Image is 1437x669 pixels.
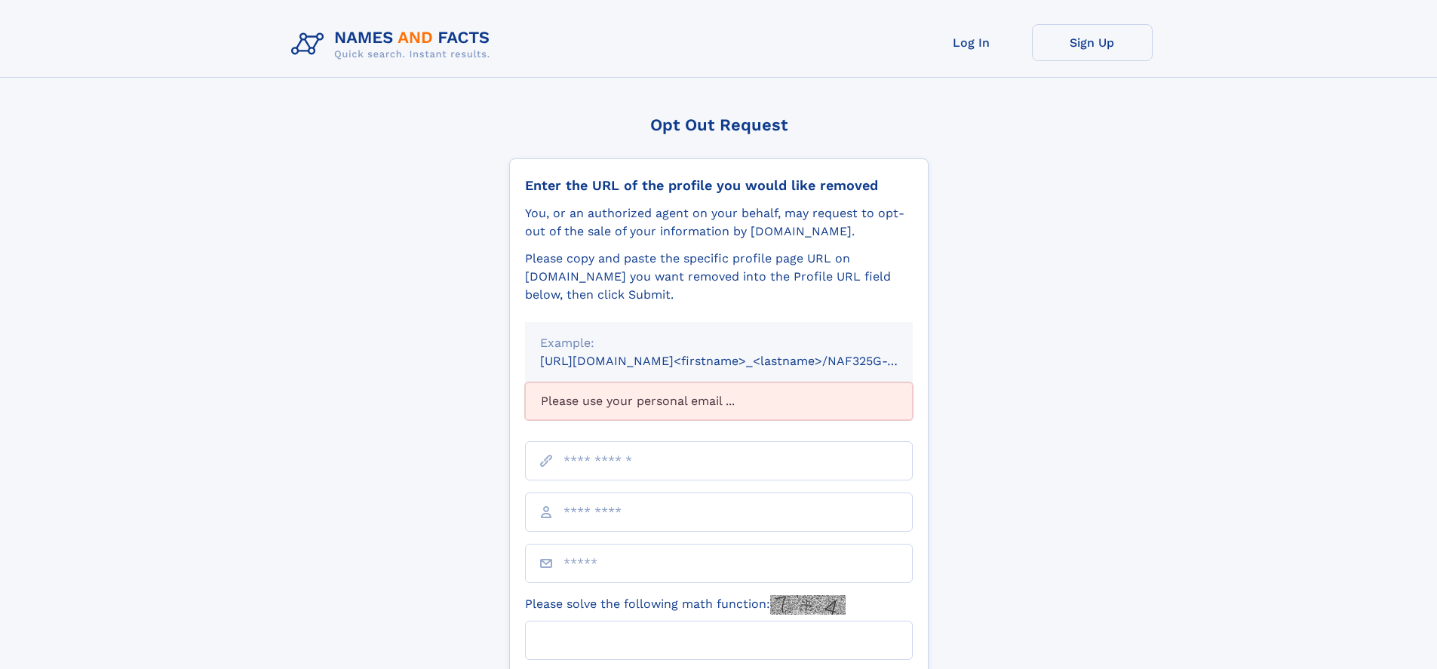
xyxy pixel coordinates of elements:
div: You, or an authorized agent on your behalf, may request to opt-out of the sale of your informatio... [525,204,913,241]
div: Please copy and paste the specific profile page URL on [DOMAIN_NAME] you want removed into the Pr... [525,250,913,304]
a: Log In [911,24,1032,61]
img: Logo Names and Facts [285,24,502,65]
div: Please use your personal email ... [525,382,913,420]
div: Enter the URL of the profile you would like removed [525,177,913,194]
small: [URL][DOMAIN_NAME]<firstname>_<lastname>/NAF325G-xxxxxxxx [540,354,941,368]
label: Please solve the following math function: [525,595,846,615]
div: Opt Out Request [509,115,929,134]
div: Example: [540,334,898,352]
a: Sign Up [1032,24,1153,61]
